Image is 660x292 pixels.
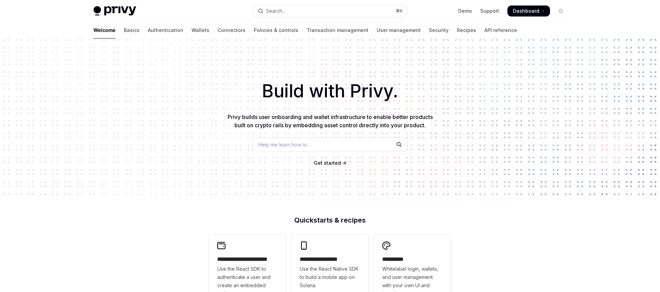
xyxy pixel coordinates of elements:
[396,8,403,14] span: ⌘ K
[218,22,245,39] a: Connectors
[484,22,517,39] a: API reference
[253,5,407,17] button: Open search
[507,6,550,17] a: Dashboard
[191,22,209,39] a: Wallets
[228,113,433,129] span: Privy builds user onboarding and wallet infrastructure to enable better products built on crypto ...
[266,7,285,15] div: Search...
[377,22,421,39] a: User management
[457,22,476,39] a: Recipes
[513,8,539,14] span: Dashboard
[300,265,360,290] span: Use the React Native SDK to build a mobile app on Solana.
[555,6,566,17] button: Toggle dark mode
[93,22,115,39] a: Welcome
[258,141,311,148] span: Help me learn how to…
[480,8,499,14] a: Support
[11,78,649,105] h1: Build with Privy.
[429,22,449,39] a: Security
[458,8,472,14] a: Demo
[307,22,368,39] a: Transaction management
[93,6,136,16] img: light logo
[254,22,298,39] a: Policies & controls
[124,22,140,39] a: Basics
[209,217,451,224] h2: Quickstarts & recipes
[314,160,341,166] a: Get started
[148,22,183,39] a: Authentication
